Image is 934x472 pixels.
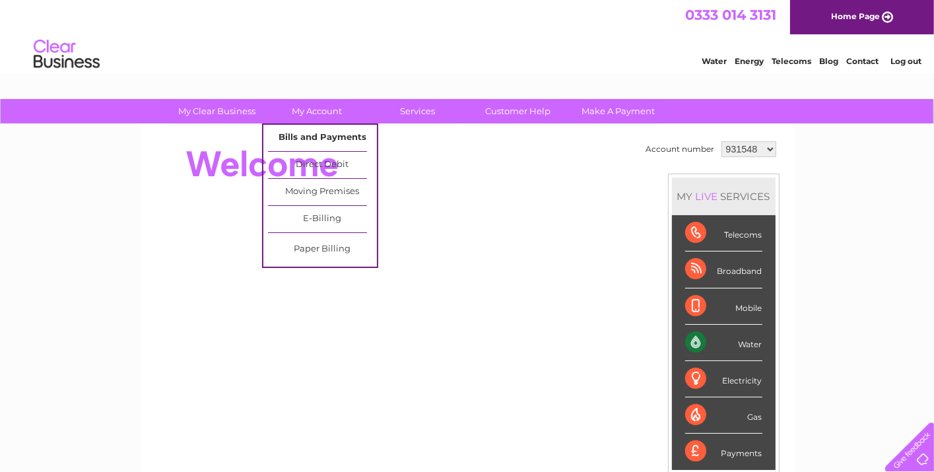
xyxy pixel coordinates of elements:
[685,434,762,469] div: Payments
[685,215,762,252] div: Telecoms
[564,99,673,123] a: Make A Payment
[268,152,377,178] a: Direct Debit
[819,56,838,66] a: Blog
[772,56,811,66] a: Telecoms
[463,99,572,123] a: Customer Help
[685,252,762,288] div: Broadband
[156,7,780,64] div: Clear Business is a trading name of Verastar Limited (registered in [GEOGRAPHIC_DATA] No. 3667643...
[162,99,271,123] a: My Clear Business
[685,7,776,23] a: 0333 014 3131
[363,99,472,123] a: Services
[263,99,372,123] a: My Account
[693,190,721,203] div: LIVE
[268,179,377,205] a: Moving Premises
[685,361,762,397] div: Electricity
[33,34,100,75] img: logo.png
[685,288,762,325] div: Mobile
[268,236,377,263] a: Paper Billing
[268,206,377,232] a: E-Billing
[685,397,762,434] div: Gas
[685,325,762,361] div: Water
[702,56,727,66] a: Water
[268,125,377,151] a: Bills and Payments
[735,56,764,66] a: Energy
[672,178,776,215] div: MY SERVICES
[846,56,879,66] a: Contact
[890,56,921,66] a: Log out
[643,138,718,160] td: Account number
